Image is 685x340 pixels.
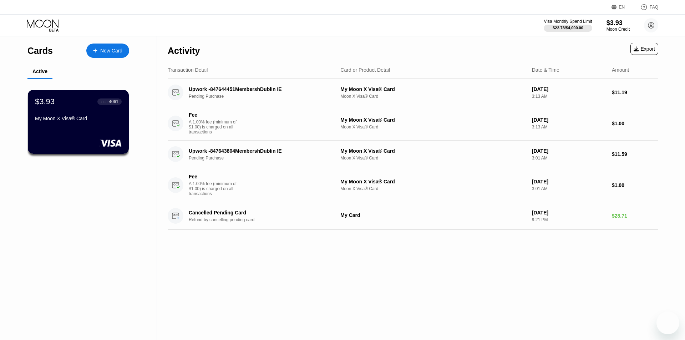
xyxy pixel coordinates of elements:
[612,4,633,11] div: EN
[612,182,658,188] div: $1.00
[612,90,658,95] div: $11.19
[544,19,592,24] div: Visa Monthly Spend Limit
[189,94,339,99] div: Pending Purchase
[32,68,47,74] div: Active
[619,5,625,10] div: EN
[650,5,658,10] div: FAQ
[656,311,679,334] iframe: Button to launch messaging window
[532,94,606,99] div: 3:13 AM
[27,46,53,56] div: Cards
[109,99,118,104] div: 4061
[189,174,239,179] div: Fee
[189,156,339,161] div: Pending Purchase
[340,86,526,92] div: My Moon X Visa® Card
[607,19,630,32] div: $3.93Moon Credit
[168,79,658,106] div: Upwork -847644451MembershDublin IEPending PurchaseMy Moon X Visa® CardMoon X Visa® Card[DATE]3:13...
[612,213,658,219] div: $28.71
[634,46,655,52] div: Export
[340,156,526,161] div: Moon X Visa® Card
[168,168,658,202] div: FeeA 1.00% fee (minimum of $1.00) is charged on all transactionsMy Moon X Visa® CardMoon X Visa® ...
[35,97,55,106] div: $3.93
[532,210,606,215] div: [DATE]
[340,125,526,130] div: Moon X Visa® Card
[553,26,583,30] div: $22.78 / $4,000.00
[633,4,658,11] div: FAQ
[607,27,630,32] div: Moon Credit
[168,106,658,141] div: FeeA 1.00% fee (minimum of $1.00) is charged on all transactionsMy Moon X Visa® CardMoon X Visa® ...
[340,186,526,191] div: Moon X Visa® Card
[189,86,329,92] div: Upwork -847644451MembershDublin IE
[532,186,606,191] div: 3:01 AM
[532,179,606,184] div: [DATE]
[168,202,658,230] div: Cancelled Pending CardRefund by cancelling pending cardMy Card[DATE]9:21 PM$28.71
[340,67,390,73] div: Card or Product Detail
[189,210,329,215] div: Cancelled Pending Card
[532,148,606,154] div: [DATE]
[340,179,526,184] div: My Moon X Visa® Card
[189,148,329,154] div: Upwork -847643804MembershDublin IE
[189,217,339,222] div: Refund by cancelling pending card
[612,151,658,157] div: $11.59
[532,86,606,92] div: [DATE]
[340,117,526,123] div: My Moon X Visa® Card
[340,212,526,218] div: My Card
[101,101,108,103] div: ● ● ● ●
[86,44,129,58] div: New Card
[532,67,559,73] div: Date & Time
[607,19,630,27] div: $3.93
[532,117,606,123] div: [DATE]
[168,141,658,168] div: Upwork -847643804MembershDublin IEPending PurchaseMy Moon X Visa® CardMoon X Visa® Card[DATE]3:01...
[189,120,242,135] div: A 1.00% fee (minimum of $1.00) is charged on all transactions
[612,121,658,126] div: $1.00
[100,48,122,54] div: New Card
[189,181,242,196] div: A 1.00% fee (minimum of $1.00) is charged on all transactions
[168,67,208,73] div: Transaction Detail
[532,217,606,222] div: 9:21 PM
[544,19,592,32] div: Visa Monthly Spend Limit$22.78/$4,000.00
[532,125,606,130] div: 3:13 AM
[532,156,606,161] div: 3:01 AM
[189,112,239,118] div: Fee
[35,116,122,121] div: My Moon X Visa® Card
[28,90,129,154] div: $3.93● ● ● ●4061My Moon X Visa® Card
[168,46,200,56] div: Activity
[612,67,629,73] div: Amount
[340,148,526,154] div: My Moon X Visa® Card
[340,94,526,99] div: Moon X Visa® Card
[630,43,658,55] div: Export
